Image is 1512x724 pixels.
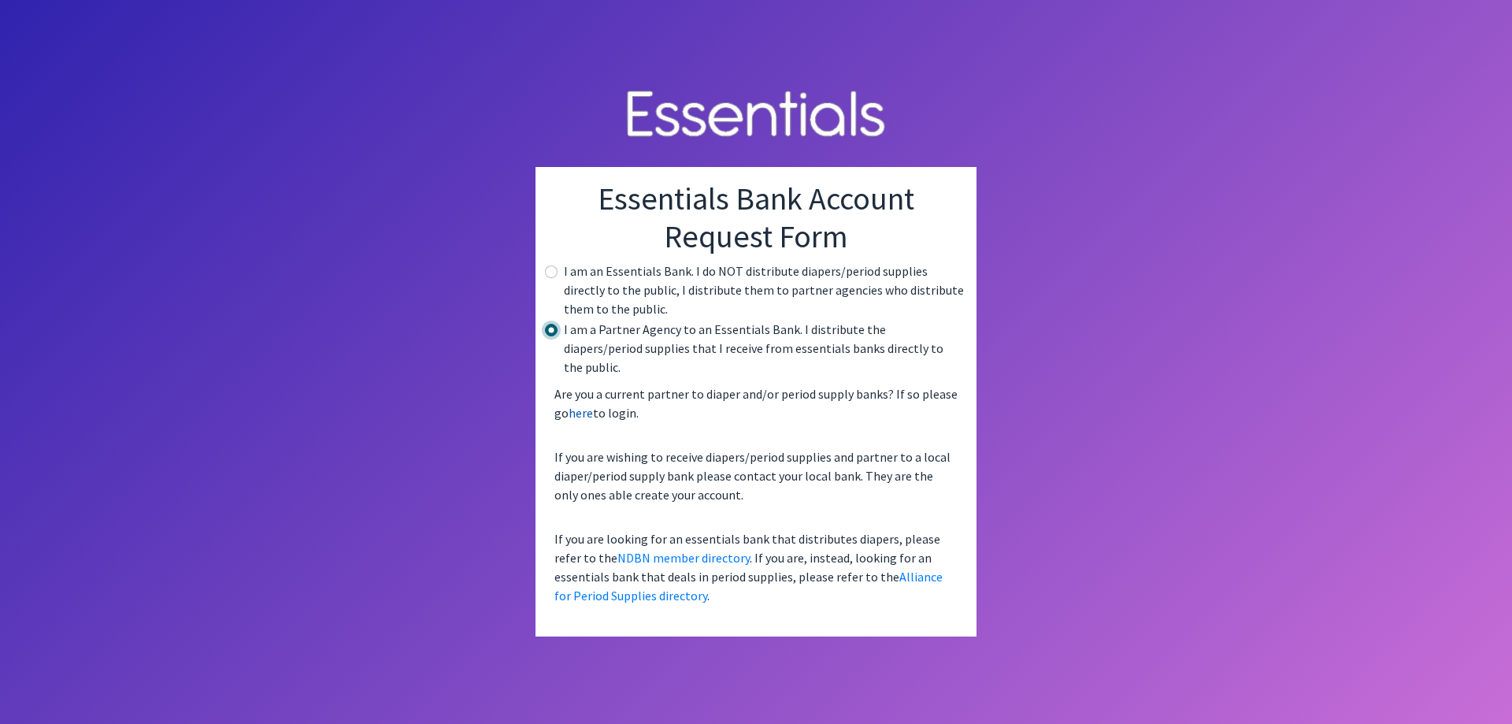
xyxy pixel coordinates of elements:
p: Are you a current partner to diaper and/or period supply banks? If so please go to login. [548,378,964,429]
p: If you are wishing to receive diapers/period supplies and partner to a local diaper/period supply... [548,441,964,511]
label: I am an Essentials Bank. I do NOT distribute diapers/period supplies directly to the public, I di... [564,262,964,318]
label: I am a Partner Agency to an Essentials Bank. I distribute the diapers/period supplies that I rece... [564,320,964,377]
a: here [569,405,593,421]
p: If you are looking for an essentials bank that distributes diapers, please refer to the . If you ... [548,523,964,611]
img: Human Essentials [614,75,898,156]
h1: Essentials Bank Account Request Form [548,180,964,255]
a: NDBN member directory [617,550,750,566]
